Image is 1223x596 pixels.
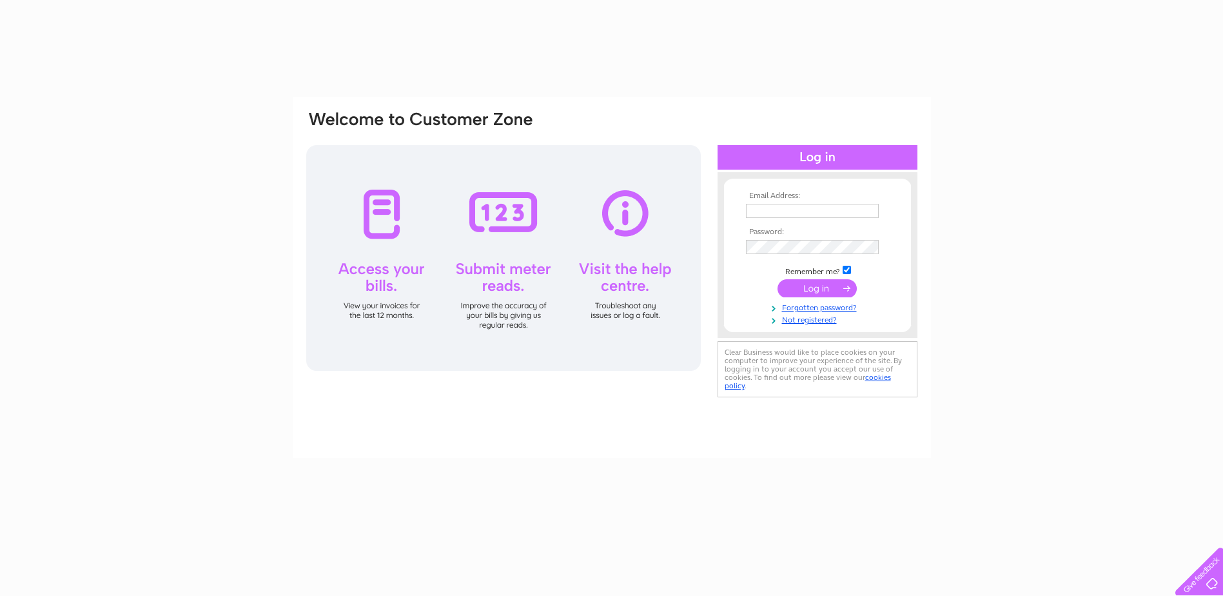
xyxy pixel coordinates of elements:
[743,264,892,277] td: Remember me?
[718,341,917,397] div: Clear Business would like to place cookies on your computer to improve your experience of the sit...
[743,228,892,237] th: Password:
[743,192,892,201] th: Email Address:
[778,279,857,297] input: Submit
[746,301,892,313] a: Forgotten password?
[746,313,892,325] a: Not registered?
[725,373,891,390] a: cookies policy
